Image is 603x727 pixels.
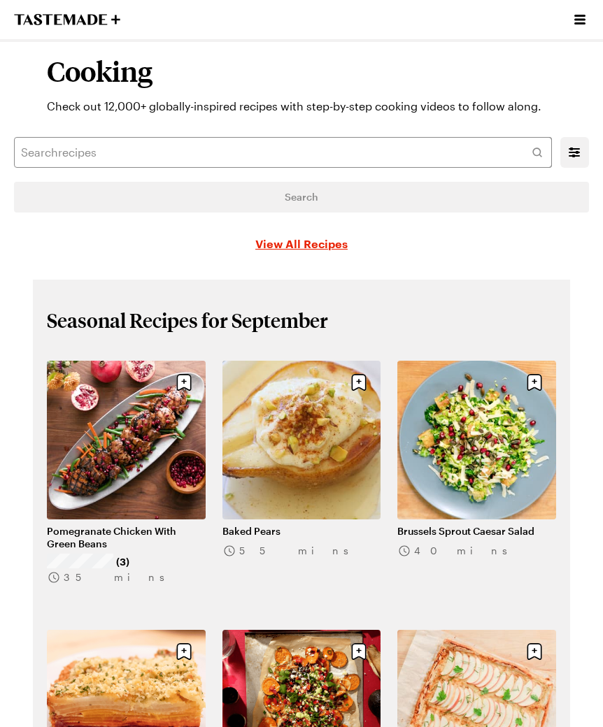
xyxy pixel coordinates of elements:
a: Baked Pears [222,525,381,538]
a: Pomegranate Chicken With Green Beans [47,525,206,550]
h2: Seasonal Recipes for September [47,308,328,333]
a: View All Recipes [255,235,348,252]
button: Open menu [571,10,589,29]
button: Save recipe [171,369,197,396]
button: Save recipe [346,369,372,396]
button: Save recipe [171,638,197,665]
button: Save recipe [521,369,548,396]
p: Check out 12,000+ globally-inspired recipes with step-by-step cooking videos to follow along. [47,98,556,115]
h1: Cooking [47,56,556,87]
a: To Tastemade Home Page [14,14,120,25]
button: Save recipe [521,638,548,665]
button: Mobile filters [565,143,583,161]
button: Save recipe [346,638,372,665]
a: Brussels Sprout Caesar Salad [397,525,556,538]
